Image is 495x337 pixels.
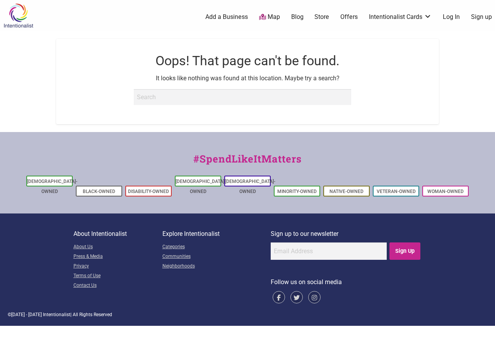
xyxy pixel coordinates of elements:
span: [DATE] - [DATE] [11,312,42,317]
p: It looks like nothing was found at this location. Maybe try a search? [77,73,418,83]
p: Sign up to our newsletter [271,229,422,239]
a: Privacy [73,262,162,271]
a: Woman-Owned [427,189,464,194]
p: Follow us on social media [271,277,422,287]
a: Intentionalist Cards [369,13,432,21]
a: Communities [162,252,271,262]
a: About Us [73,242,162,252]
a: Terms of Use [73,271,162,281]
p: About Intentionalist [73,229,162,239]
p: Explore Intentionalist [162,229,271,239]
span: Intentionalist [43,312,70,317]
a: Sign up [471,13,492,21]
a: Press & Media [73,252,162,262]
a: [DEMOGRAPHIC_DATA]-Owned [176,179,226,194]
a: Add a Business [205,13,248,21]
a: Black-Owned [83,189,115,194]
a: [DEMOGRAPHIC_DATA]-Owned [225,179,275,194]
a: Log In [443,13,460,21]
input: Sign Up [389,242,421,260]
a: Offers [340,13,358,21]
a: Categories [162,242,271,252]
a: Minority-Owned [277,189,317,194]
a: Neighborhoods [162,262,271,271]
a: Contact Us [73,281,162,291]
h1: Oops! That page can't be found. [77,52,418,70]
a: Disability-Owned [128,189,169,194]
a: Veteran-Owned [377,189,416,194]
input: Search [134,89,351,105]
a: Blog [291,13,304,21]
a: Native-Owned [329,189,364,194]
a: Store [314,13,329,21]
div: © | All Rights Reserved [8,311,487,318]
input: Email Address [271,242,387,260]
a: [DEMOGRAPHIC_DATA]-Owned [27,179,77,194]
a: Map [259,13,280,22]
